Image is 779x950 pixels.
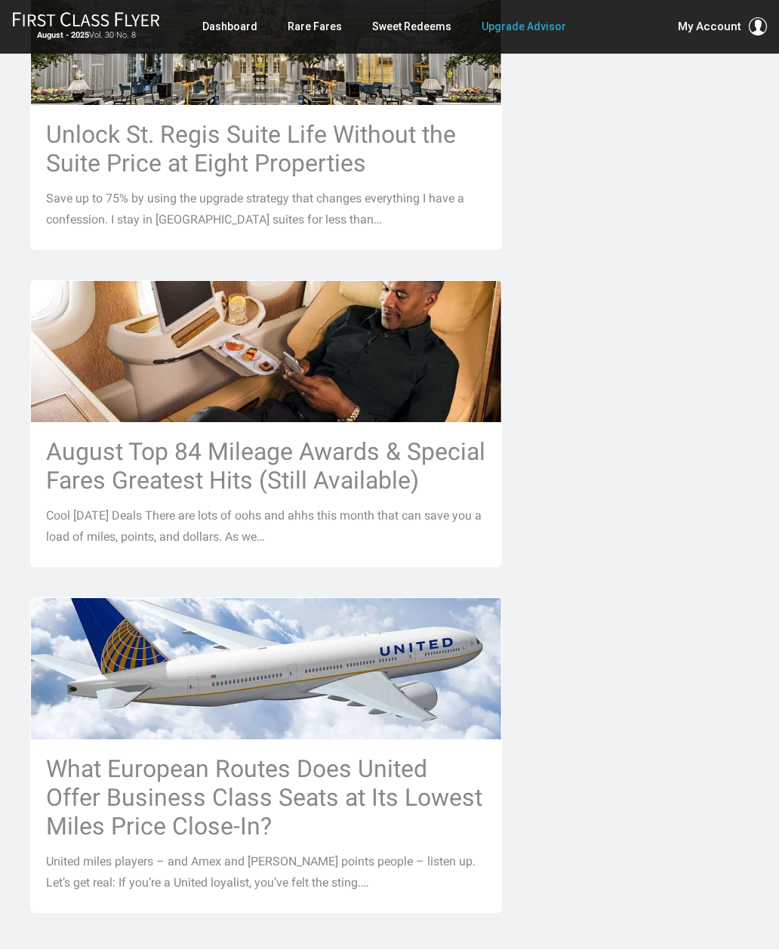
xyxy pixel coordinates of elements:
[288,14,342,41] a: Rare Fares
[482,14,566,41] a: Upgrade Advisor
[37,31,89,41] strong: August - 2025
[46,121,486,178] h3: Unlock St. Regis Suite Life Without the Suite Price at Eight Properties
[46,189,486,231] p: Save up to 75% by using the upgrade strategy that changes everything I have a confession. I stay ...
[12,31,160,42] small: Vol. 30 No. 8
[46,755,486,841] h3: What European Routes Does United Offer Business Class Seats at Its Lowest Miles Price Close-In?
[678,18,741,36] span: My Account
[678,18,767,36] button: My Account
[46,506,486,548] p: Cool [DATE] Deals There are lots of oohs and ahhs this month that can save you a load of miles, p...
[372,14,451,41] a: Sweet Redeems
[30,281,502,568] a: August Top 84 Mileage Awards & Special Fares Greatest Hits (Still Available) Cool [DATE] Deals Th...
[202,14,257,41] a: Dashboard
[12,12,160,28] img: First Class Flyer
[46,438,486,495] h3: August Top 84 Mileage Awards & Special Fares Greatest Hits (Still Available)
[30,598,502,914] a: What European Routes Does United Offer Business Class Seats at Its Lowest Miles Price Close-In? U...
[12,12,160,42] a: First Class FlyerAugust - 2025Vol. 30 No. 8
[46,852,486,894] p: United miles players – and Amex and [PERSON_NAME] points people – listen up. Let’s get real: If y...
